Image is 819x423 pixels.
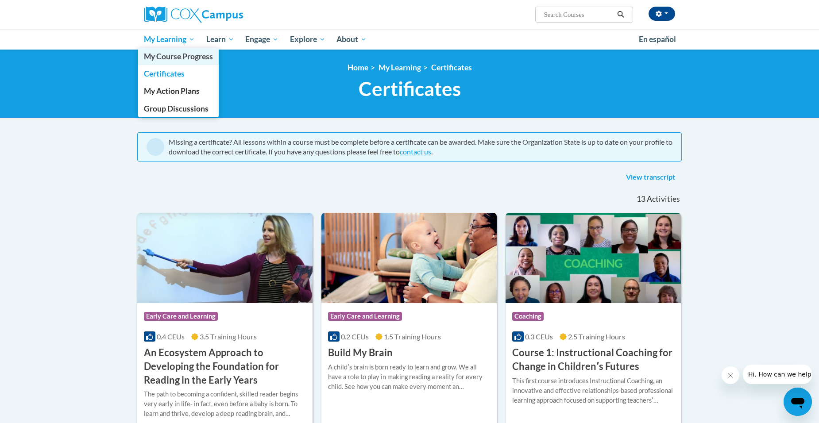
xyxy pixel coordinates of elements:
[144,69,185,78] span: Certificates
[138,65,219,82] a: Certificates
[131,29,688,50] div: Main menu
[512,312,544,321] span: Coaching
[639,35,676,44] span: En español
[5,6,72,13] span: Hi. How can we help?
[619,170,682,185] a: View transcript
[743,365,812,384] iframe: Message from company
[568,332,625,341] span: 2.5 Training Hours
[431,63,472,72] a: Certificates
[157,332,185,341] span: 0.4 CEUs
[200,332,257,341] span: 3.5 Training Hours
[331,29,373,50] a: About
[336,34,367,45] span: About
[206,34,234,45] span: Learn
[328,312,402,321] span: Early Care and Learning
[525,332,553,341] span: 0.3 CEUs
[144,104,209,113] span: Group Discussions
[144,312,218,321] span: Early Care and Learning
[240,29,284,50] a: Engage
[341,332,369,341] span: 0.2 CEUs
[169,137,672,157] div: Missing a certificate? All lessons within a course must be complete before a certificate can be a...
[348,63,368,72] a: Home
[321,213,497,303] img: Course Logo
[506,213,681,303] img: Course Logo
[137,213,313,303] img: Course Logo
[328,346,393,360] h3: Build My Brain
[144,34,195,45] span: My Learning
[138,82,219,100] a: My Action Plans
[245,34,278,45] span: Engage
[359,77,461,100] span: Certificates
[201,29,240,50] a: Learn
[144,52,213,61] span: My Course Progress
[384,332,441,341] span: 1.5 Training Hours
[138,48,219,65] a: My Course Progress
[144,7,312,23] a: Cox Campus
[649,7,675,21] button: Account Settings
[379,63,421,72] a: My Learning
[784,388,812,416] iframe: Button to launch messaging window
[614,9,627,20] button: Search
[400,147,431,156] a: contact us
[144,389,306,419] div: The path to becoming a confident, skilled reader begins very early in life- in fact, even before ...
[633,30,682,49] a: En español
[144,346,306,387] h3: An Ecosystem Approach to Developing the Foundation for Reading in the Early Years
[722,366,739,384] iframe: Close message
[512,346,674,373] h3: Course 1: Instructional Coaching for Change in Childrenʹs Futures
[138,100,219,117] a: Group Discussions
[328,362,490,392] div: A childʹs brain is born ready to learn and grow. We all have a role to play in making reading a r...
[512,376,674,405] div: This first course introduces Instructional Coaching, an innovative and effective relationships-ba...
[543,9,614,20] input: Search Courses
[138,29,201,50] a: My Learning
[647,194,680,204] span: Activities
[290,34,325,45] span: Explore
[144,86,200,96] span: My Action Plans
[144,7,243,23] img: Cox Campus
[637,194,645,204] span: 13
[284,29,331,50] a: Explore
